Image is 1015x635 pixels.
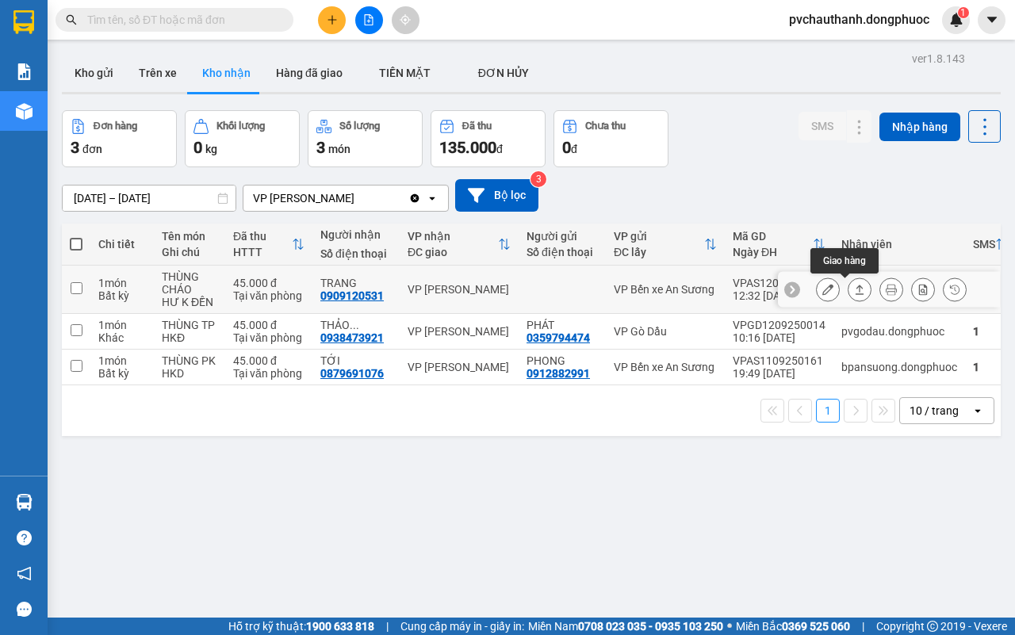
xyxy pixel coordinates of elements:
div: 1 món [98,354,146,367]
div: 1 [973,325,1008,338]
div: Đơn hàng [94,120,137,132]
th: Toggle SortBy [400,224,519,266]
div: HKD [162,367,217,380]
div: 1 [973,361,1008,373]
div: VP [PERSON_NAME] [253,190,354,206]
div: Sửa đơn hàng [816,277,840,301]
button: SMS [799,112,846,140]
span: TIỀN MẶT [379,67,431,79]
div: THÙNG CHÁO [162,270,217,296]
span: đ [496,143,503,155]
span: copyright [927,621,938,632]
div: Khối lượng [216,120,265,132]
div: 0359794474 [527,331,590,344]
div: Người nhận [320,228,392,241]
div: 0909120531 [320,289,384,302]
button: aim [392,6,419,34]
div: Bất kỳ [98,367,146,380]
div: Mã GD [733,230,813,243]
div: 0938473921 [320,331,384,344]
span: món [328,143,350,155]
div: HKĐ [162,331,217,344]
div: Ghi chú [162,246,217,258]
span: đ [571,143,577,155]
div: THÙNG PK [162,354,217,367]
svg: open [971,404,984,417]
div: PHÁT [527,319,598,331]
span: 01 Võ Văn Truyện, KP.1, Phường 2 [125,48,218,67]
button: Bộ lọc [455,179,538,212]
button: file-add [355,6,383,34]
div: VPAS1209250070 [733,277,825,289]
button: Hàng đã giao [263,54,355,92]
span: question-circle [17,530,32,545]
img: logo-vxr [13,10,34,34]
img: icon-new-feature [949,13,963,27]
div: 10 / trang [910,403,959,419]
span: notification [17,566,32,581]
div: HƯ K ĐỀN [162,296,217,308]
th: Toggle SortBy [606,224,725,266]
button: plus [318,6,346,34]
div: VP Bến xe An Sương [614,361,717,373]
span: ----------------------------------------- [43,86,194,98]
span: ⚪️ [727,623,732,629]
span: Hỗ trợ kỹ thuật: [228,618,374,635]
th: Toggle SortBy [725,224,833,266]
span: Miền Nam [528,618,723,635]
sup: 3 [530,171,546,187]
div: Số điện thoại [320,247,392,260]
input: Tìm tên, số ĐT hoặc mã đơn [87,11,274,29]
div: 45.000 đ [233,354,304,367]
span: ... [350,319,359,331]
div: TỚI [320,354,392,367]
span: Miền Bắc [736,618,850,635]
img: warehouse-icon [16,103,33,120]
span: Bến xe [GEOGRAPHIC_DATA] [125,25,213,45]
span: kg [205,143,217,155]
div: 1 món [98,277,146,289]
strong: ĐỒNG PHƯỚC [125,9,217,22]
span: plus [327,14,338,25]
div: Người gửi [527,230,598,243]
div: VP [PERSON_NAME] [408,361,511,373]
strong: 0708 023 035 - 0935 103 250 [578,620,723,633]
span: | [386,618,389,635]
div: HTTT [233,246,292,258]
div: Tên món [162,230,217,243]
div: TRANG [320,277,392,289]
div: VPAS1109250161 [733,354,825,367]
span: search [66,14,77,25]
span: 3 [71,138,79,157]
strong: 0369 525 060 [782,620,850,633]
div: SMS [973,238,995,251]
button: 1 [816,399,840,423]
div: Đã thu [462,120,492,132]
div: 0879691076 [320,367,384,380]
div: ver 1.8.143 [912,50,965,67]
div: Tại văn phòng [233,289,304,302]
div: 0912882991 [527,367,590,380]
div: VP [PERSON_NAME] [408,325,511,338]
button: Số lượng3món [308,110,423,167]
span: [PERSON_NAME]: [5,102,166,112]
button: Nhập hàng [879,113,960,141]
img: warehouse-icon [16,494,33,511]
span: pvchauthanh.dongphuoc [776,10,942,29]
div: ĐC lấy [614,246,704,258]
span: Cung cấp máy in - giấy in: [400,618,524,635]
sup: 1 [958,7,969,18]
div: Nhân viên [841,238,957,251]
span: caret-down [985,13,999,27]
div: Số điện thoại [527,246,598,258]
button: Trên xe [126,54,190,92]
div: Tại văn phòng [233,331,304,344]
div: VP gửi [614,230,704,243]
div: THẢO NGUYÊN [320,319,392,331]
span: ĐƠN HỦY [478,67,529,79]
span: aim [400,14,411,25]
input: Select a date range. [63,186,236,211]
div: Giao hàng [848,277,871,301]
div: Giao hàng [810,248,879,274]
span: message [17,602,32,617]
